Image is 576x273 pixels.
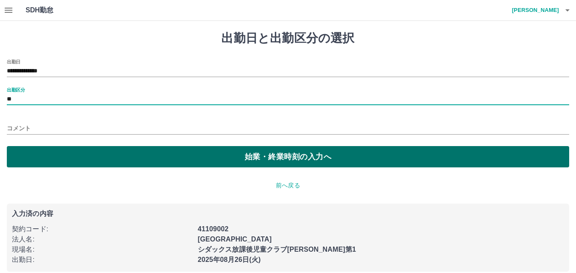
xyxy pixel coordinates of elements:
b: シダックス放課後児童クラブ[PERSON_NAME]第1 [198,246,356,253]
b: [GEOGRAPHIC_DATA] [198,236,272,243]
h1: 出勤日と出勤区分の選択 [7,31,569,46]
p: 現場名 : [12,244,193,255]
b: 41109002 [198,225,229,233]
button: 始業・終業時刻の入力へ [7,146,569,167]
p: 契約コード : [12,224,193,234]
label: 出勤区分 [7,86,25,93]
p: 入力済の内容 [12,210,564,217]
p: 法人名 : [12,234,193,244]
p: 前へ戻る [7,181,569,190]
b: 2025年08月26日(火) [198,256,261,263]
label: 出勤日 [7,58,20,65]
p: 出勤日 : [12,255,193,265]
